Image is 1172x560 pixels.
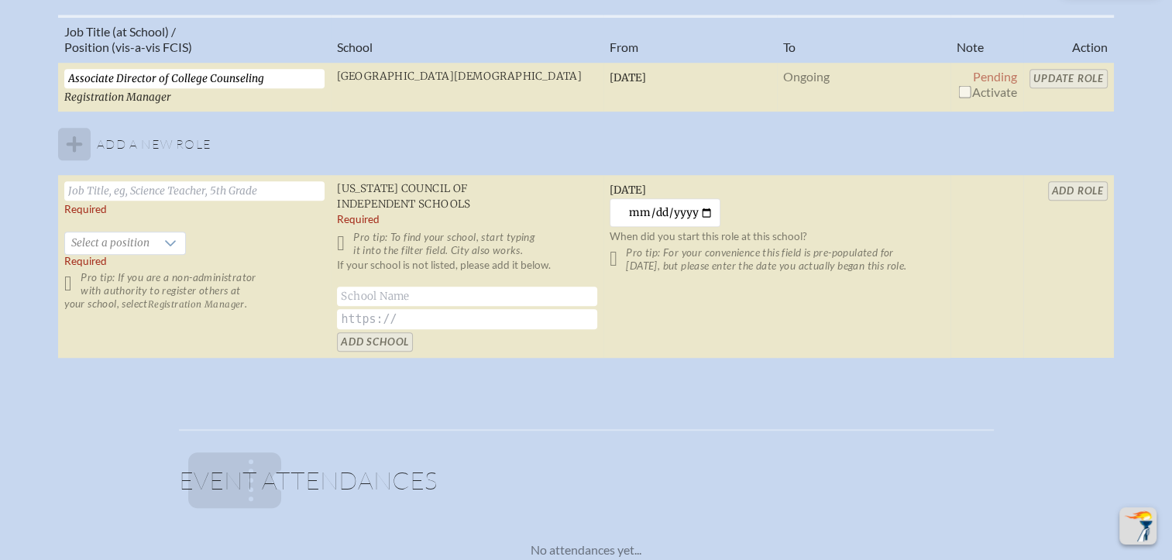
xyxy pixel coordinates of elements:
label: Required [337,213,380,226]
p: Pro tip: To find your school, start typing it into the filter field. City also works. [337,231,597,257]
p: Pro tip: If you are a non-administrator with authority to register others at your school, select . [64,271,325,311]
th: From [603,16,777,62]
p: Pro tip: For your convenience this field is pre-populated for [DATE], but please enter the date y... [610,246,944,273]
h1: Event Attendances [179,468,994,505]
p: No attendances yet... [179,542,994,558]
span: Pending [973,69,1017,84]
span: Ongoing [783,69,830,84]
span: [DATE] [610,71,646,84]
span: Registration Manager [64,91,171,104]
p: When did you start this role at this school? [610,230,944,243]
th: Note [950,16,1023,62]
label: If your school is not listed, please add it below. [337,259,551,285]
button: Scroll Top [1119,507,1157,545]
span: Select a position [65,232,156,254]
input: Job Title, eg, Science Teacher, 5th Grade [64,181,325,201]
th: Job Title (at School) / Position (vis-a-vis FCIS) [58,16,331,62]
span: Activate [957,84,1017,99]
span: [DATE] [610,184,646,197]
th: To [777,16,950,62]
th: Action [1023,16,1114,62]
span: [US_STATE] Council of Independent Schools [337,182,471,211]
th: School [331,16,603,62]
input: Eg, Science Teacher, 5th Grade [64,69,325,88]
input: https:// [337,309,597,329]
span: Required [64,255,107,267]
label: Required [64,203,107,216]
span: Registration Manager [148,299,245,310]
span: [GEOGRAPHIC_DATA][DEMOGRAPHIC_DATA] [337,70,582,83]
input: School Name [337,287,597,306]
img: To the top [1122,510,1153,541]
